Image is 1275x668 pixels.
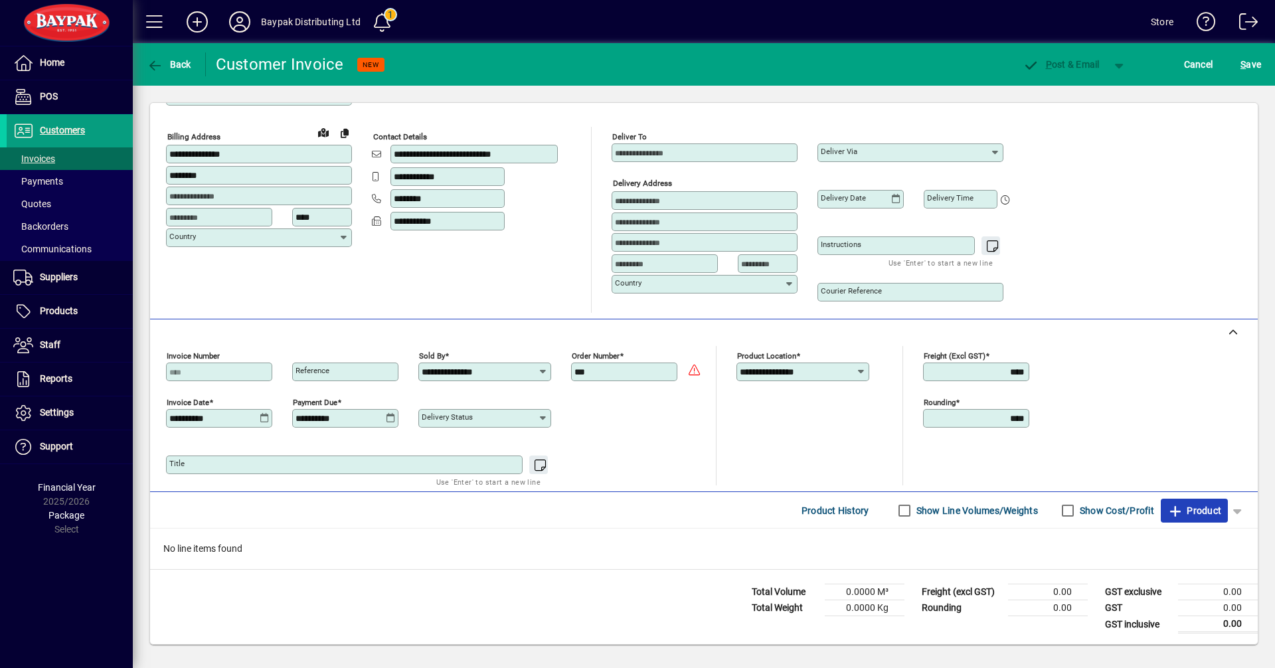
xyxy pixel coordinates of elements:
mat-label: Sold by [419,351,445,361]
span: Product History [802,500,869,521]
mat-label: Title [169,459,185,468]
button: Copy to Delivery address [334,122,355,143]
mat-label: Country [615,278,641,288]
mat-label: Product location [737,351,796,361]
td: Freight (excl GST) [915,584,1008,600]
mat-hint: Use 'Enter' to start a new line [436,474,541,489]
td: 0.00 [1178,600,1258,616]
a: Reports [7,363,133,396]
span: Support [40,441,73,452]
span: Back [147,59,191,70]
span: Communications [13,244,92,254]
a: Communications [7,238,133,260]
a: Quotes [7,193,133,215]
span: Package [48,510,84,521]
mat-label: Delivery status [422,412,473,422]
span: Backorders [13,221,68,232]
mat-label: Courier Reference [821,286,882,295]
a: Settings [7,396,133,430]
span: P [1046,59,1052,70]
a: Invoices [7,147,133,170]
td: 0.00 [1178,584,1258,600]
td: Total Volume [745,584,825,600]
span: Settings [40,407,74,418]
button: Back [143,52,195,76]
span: ave [1240,54,1261,75]
mat-label: Delivery date [821,193,866,203]
span: NEW [363,60,379,69]
mat-label: Country [169,232,196,241]
a: Suppliers [7,261,133,294]
span: POS [40,91,58,102]
a: Home [7,46,133,80]
mat-label: Invoice date [167,398,209,407]
span: Products [40,305,78,316]
a: POS [7,80,133,114]
span: ost & Email [1023,59,1100,70]
mat-label: Reference [296,366,329,375]
span: Quotes [13,199,51,209]
app-page-header-button: Back [133,52,206,76]
td: GST inclusive [1098,616,1178,633]
td: Total Weight [745,600,825,616]
a: Payments [7,170,133,193]
span: Customers [40,125,85,135]
td: GST [1098,600,1178,616]
a: Backorders [7,215,133,238]
td: 0.00 [1008,600,1088,616]
mat-label: Rounding [924,398,956,407]
button: Profile [218,10,261,34]
span: S [1240,59,1246,70]
a: Knowledge Base [1187,3,1216,46]
label: Show Cost/Profit [1077,504,1154,517]
button: Save [1237,52,1264,76]
div: Customer Invoice [216,54,344,75]
mat-label: Payment due [293,398,337,407]
mat-label: Instructions [821,240,861,249]
span: Invoices [13,153,55,164]
mat-label: Deliver via [821,147,857,156]
div: Baypak Distributing Ltd [261,11,361,33]
a: Logout [1229,3,1258,46]
a: View on map [313,122,334,143]
span: Suppliers [40,272,78,282]
td: GST exclusive [1098,584,1178,600]
td: 0.0000 M³ [825,584,904,600]
div: Store [1151,11,1173,33]
a: Products [7,295,133,328]
td: 0.00 [1178,616,1258,633]
mat-label: Deliver To [612,132,647,141]
a: Staff [7,329,133,362]
button: Product [1161,499,1228,523]
mat-hint: Use 'Enter' to start a new line [889,255,993,270]
mat-label: Delivery time [927,193,974,203]
span: Home [40,57,64,68]
button: Add [176,10,218,34]
td: Rounding [915,600,1008,616]
button: Cancel [1181,52,1217,76]
mat-label: Invoice number [167,351,220,361]
button: Post & Email [1016,52,1106,76]
span: Product [1167,500,1221,521]
mat-label: Order number [572,351,620,361]
button: Product History [796,499,875,523]
mat-label: Freight (excl GST) [924,351,985,361]
span: Payments [13,176,63,187]
div: No line items found [150,529,1258,569]
a: Support [7,430,133,463]
td: 0.00 [1008,584,1088,600]
label: Show Line Volumes/Weights [914,504,1038,517]
td: 0.0000 Kg [825,600,904,616]
span: Financial Year [38,482,96,493]
span: Reports [40,373,72,384]
span: Staff [40,339,60,350]
span: Cancel [1184,54,1213,75]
